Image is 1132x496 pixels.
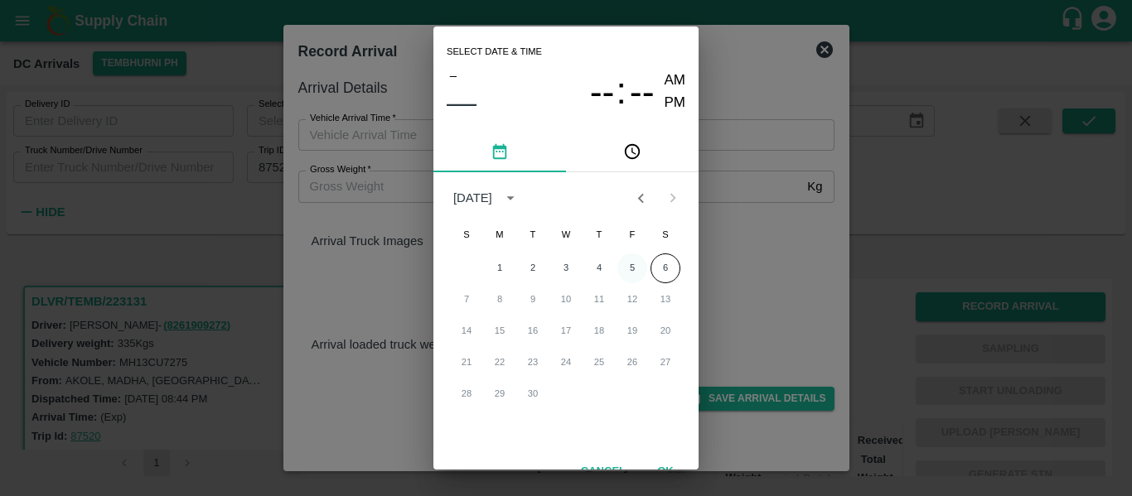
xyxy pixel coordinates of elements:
[485,253,515,283] button: 1
[447,40,542,65] span: Select date & time
[450,65,457,86] span: –
[551,219,581,252] span: Wednesday
[497,185,524,211] button: calendar view is open, switch to year view
[617,253,647,283] button: 5
[453,189,492,207] div: [DATE]
[574,457,632,486] button: Cancel
[551,253,581,283] button: 3
[433,132,566,172] button: pick date
[518,253,548,283] button: 2
[566,132,699,172] button: pick time
[452,219,481,252] span: Sunday
[639,457,692,486] button: OK
[584,219,614,252] span: Thursday
[584,253,614,283] button: 4
[485,219,515,252] span: Monday
[665,92,686,114] button: PM
[617,219,647,252] span: Friday
[447,86,477,119] button: ––
[651,219,680,252] span: Saturday
[447,65,460,86] button: –
[616,70,626,113] span: :
[518,219,548,252] span: Tuesday
[630,70,655,113] button: --
[665,70,686,92] button: AM
[590,70,615,113] button: --
[651,253,680,283] button: 6
[625,182,656,214] button: Previous month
